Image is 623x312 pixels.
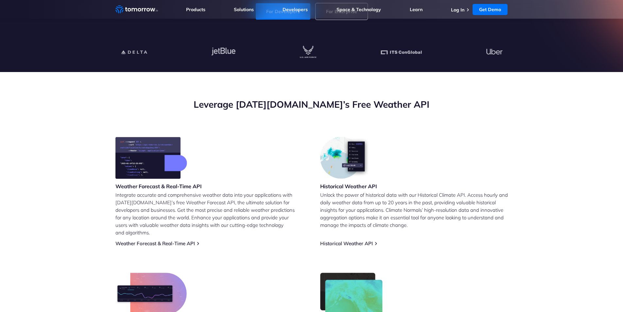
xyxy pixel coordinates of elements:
a: Home link [115,5,158,14]
a: Historical Weather API [320,240,373,247]
a: Space & Technology [337,7,381,12]
a: Learn [410,7,423,12]
p: Integrate accurate and comprehensive weather data into your applications with [DATE][DOMAIN_NAME]... [115,191,303,236]
a: Log In [451,7,464,13]
p: Unlock the power of historical data with our Historical Climate API. Access hourly and daily weat... [320,191,508,229]
h2: Leverage [DATE][DOMAIN_NAME]’s Free Weather API [115,98,508,111]
a: Developers [283,7,308,12]
h3: Historical Weather API [320,183,377,190]
h3: Weather Forecast & Real-Time API [115,183,202,190]
a: Solutions [234,7,254,12]
a: Weather Forecast & Real-Time API [115,240,195,247]
a: Products [186,7,205,12]
a: Get Demo [473,4,508,15]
